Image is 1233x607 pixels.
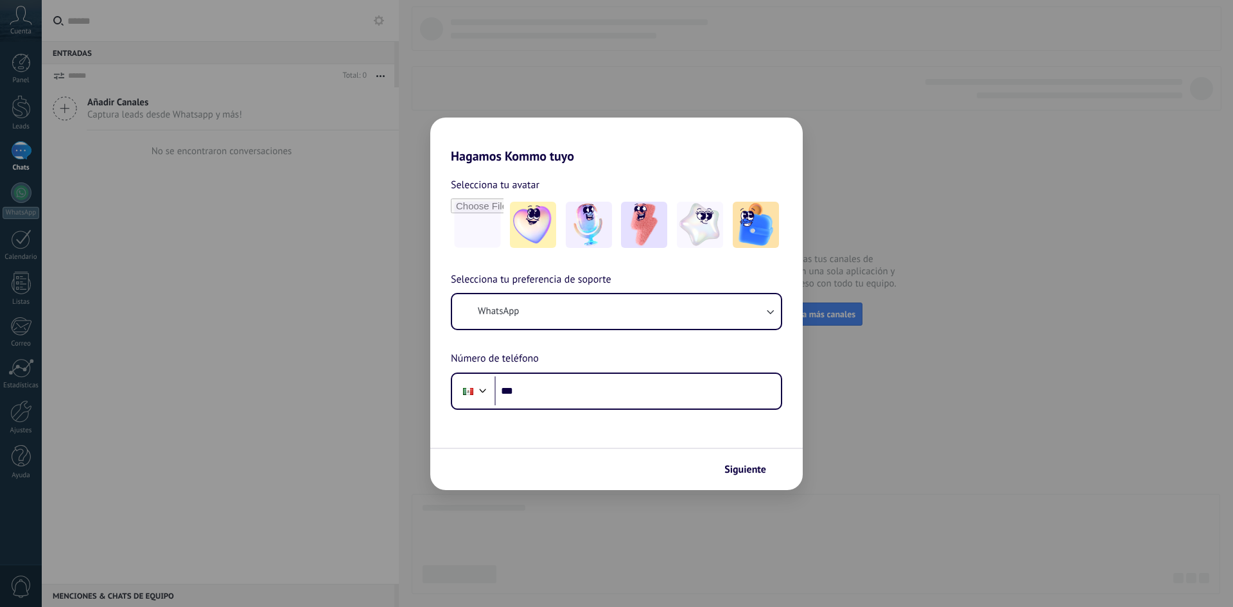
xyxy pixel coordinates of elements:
img: -4.jpeg [677,202,723,248]
img: -2.jpeg [566,202,612,248]
div: Mexico: + 52 [456,378,480,405]
span: WhatsApp [478,305,519,318]
img: -3.jpeg [621,202,667,248]
img: -1.jpeg [510,202,556,248]
span: Selecciona tu preferencia de soporte [451,272,611,288]
button: WhatsApp [452,294,781,329]
span: Selecciona tu avatar [451,177,539,193]
img: -5.jpeg [733,202,779,248]
span: Siguiente [724,465,766,474]
h2: Hagamos Kommo tuyo [430,118,803,164]
button: Siguiente [719,459,783,480]
span: Número de teléfono [451,351,539,367]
